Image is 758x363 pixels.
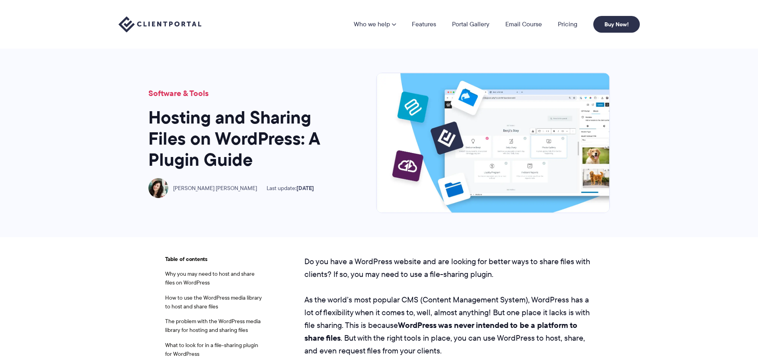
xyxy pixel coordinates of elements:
h1: Hosting and Sharing Files on WordPress: A Plugin Guide [148,107,339,170]
a: Portal Gallery [452,21,489,27]
span: [PERSON_NAME] [PERSON_NAME] [173,185,257,192]
a: Email Course [505,21,542,27]
span: Last update: [267,185,314,192]
p: Do you have a WordPress website and are looking for better ways to share files with clients? If s... [304,255,593,281]
span: Table of contents [165,255,265,264]
a: Why you may need to host and share files on WordPress [165,270,255,286]
strong: WordPress was never intended to be a platform to share files [304,319,577,344]
a: How to use the WordPress media library to host and share files [165,294,262,310]
a: Features [412,21,436,27]
p: As the world’s most popular CMS (Content Management System), WordPress has a lot of flexibility w... [304,293,593,357]
a: What to look for in a file-sharing plugin for WordPress [165,341,258,358]
time: [DATE] [296,184,314,192]
a: Who we help [354,21,396,27]
a: The problem with the WordPress media library for hosting and sharing files [165,317,261,334]
a: Buy Now! [593,16,640,33]
a: Pricing [558,21,577,27]
a: Software & Tools [148,87,208,99]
